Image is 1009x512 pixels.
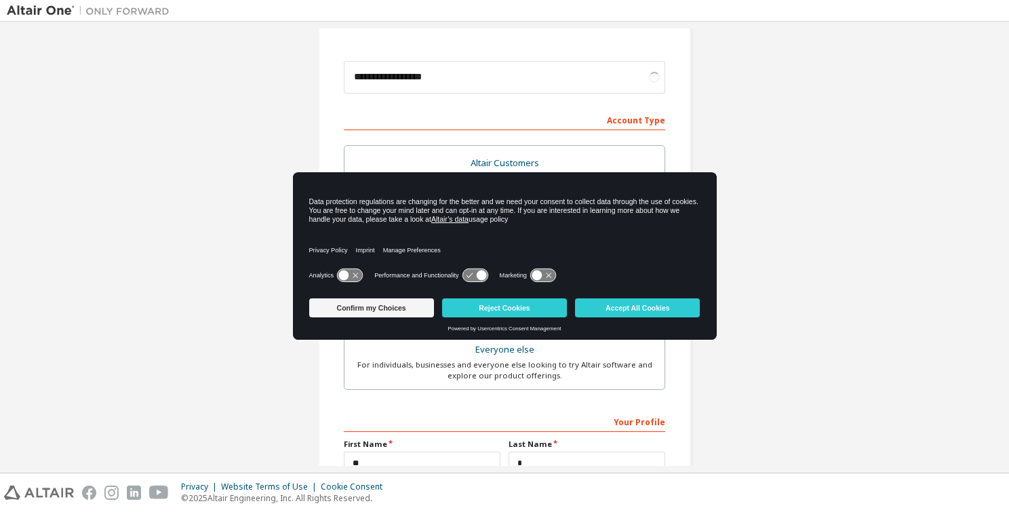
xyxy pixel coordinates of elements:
[149,486,169,500] img: youtube.svg
[344,439,500,450] label: First Name
[82,486,96,500] img: facebook.svg
[353,359,656,381] div: For individuals, businesses and everyone else looking to try Altair software and explore our prod...
[127,486,141,500] img: linkedin.svg
[7,4,176,18] img: Altair One
[353,154,656,173] div: Altair Customers
[181,492,391,504] p: © 2025 Altair Engineering, Inc. All Rights Reserved.
[221,481,321,492] div: Website Terms of Use
[509,439,665,450] label: Last Name
[344,410,665,432] div: Your Profile
[353,340,656,359] div: Everyone else
[181,481,221,492] div: Privacy
[104,486,119,500] img: instagram.svg
[321,481,391,492] div: Cookie Consent
[344,109,665,130] div: Account Type
[4,486,74,500] img: altair_logo.svg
